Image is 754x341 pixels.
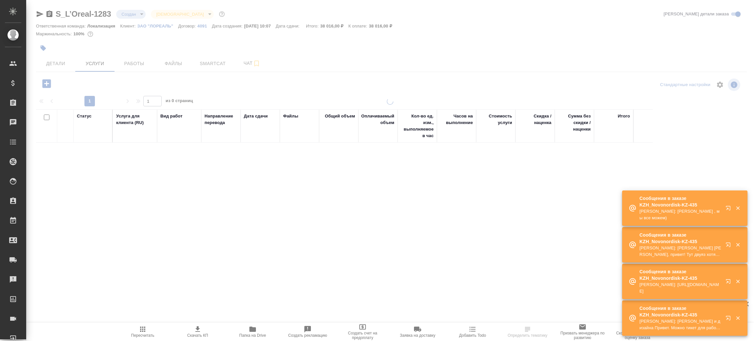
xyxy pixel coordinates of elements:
button: Закрыть [731,315,745,321]
div: Стоимость услуги [479,113,512,126]
div: Скидка / наценка [519,113,551,126]
div: Общий объем [325,113,355,119]
div: Направление перевода [205,113,237,126]
button: Открыть в новой вкладке [722,202,737,217]
div: Вид работ [160,113,183,119]
button: Закрыть [731,205,745,211]
p: Сообщения в заказе KZH_Novonordisk-KZ-435 [639,268,721,281]
p: Сообщения в заказе KZH_Novonordisk-KZ-435 [639,305,721,318]
p: [PERSON_NAME]: [PERSON_NAME] [PERSON_NAME], привет! Тут двуяз хотят в колонках - на выходе два ст... [639,245,721,258]
p: [PERSON_NAME]: [PERSON_NAME] и дизайна Привет. Можно тикет для работ, плиз [639,318,721,331]
div: Кол-во ед. изм., выполняемое в час [401,113,434,139]
div: Итого [618,113,630,119]
button: Закрыть [731,242,745,248]
div: Оплачиваемый объем [361,113,394,126]
button: Открыть в новой вкладке [722,238,737,254]
p: [PERSON_NAME]: [PERSON_NAME] , мы все можем) [639,208,721,221]
button: Открыть в новой вкладке [722,275,737,291]
button: Открыть в новой вкладке [722,312,737,327]
div: Услуга для клиента (RU) [116,113,154,126]
p: Сообщения в заказе KZH_Novonordisk-KZ-435 [639,195,721,208]
button: Закрыть [731,278,745,284]
p: [PERSON_NAME]: [URL][DOMAIN_NAME] [639,281,721,295]
div: Дата сдачи [244,113,268,119]
div: Часов на выполнение [440,113,473,126]
div: Сумма без скидки / наценки [558,113,591,133]
div: Статус [77,113,92,119]
p: Сообщения в заказе KZH_Novonordisk-KZ-435 [639,232,721,245]
div: Файлы [283,113,298,119]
